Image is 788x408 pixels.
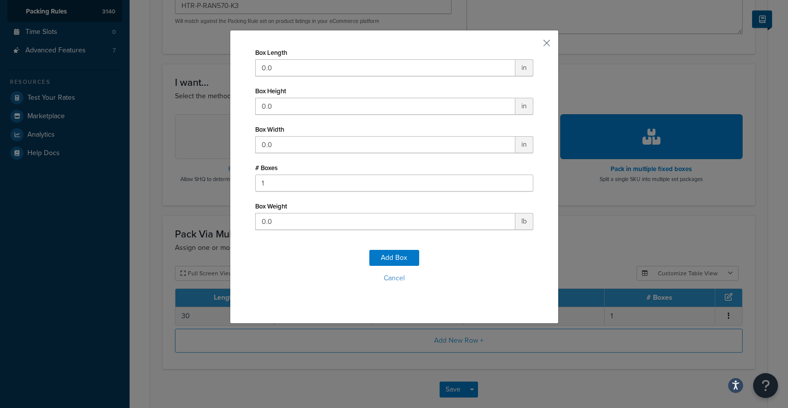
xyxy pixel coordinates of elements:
[515,213,533,230] span: lb
[255,271,533,286] button: Cancel
[369,250,419,266] button: Add Box
[515,136,533,153] span: in
[515,98,533,115] span: in
[255,126,284,133] label: Box Width
[255,87,286,95] label: Box Height
[255,49,287,56] label: Box Length
[515,59,533,76] span: in
[255,203,287,210] label: Box Weight
[255,164,278,172] label: # Boxes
